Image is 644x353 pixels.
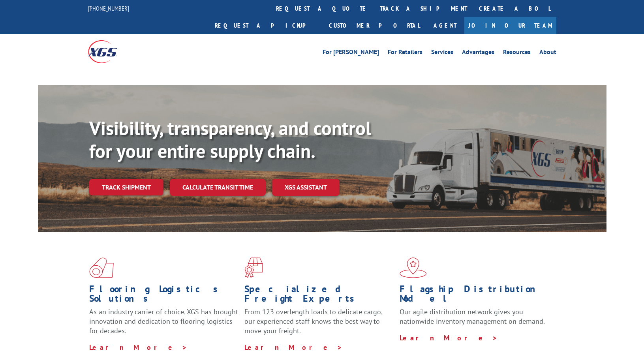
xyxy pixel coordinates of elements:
[244,284,394,307] h1: Specialized Freight Experts
[464,17,556,34] a: Join Our Team
[170,179,266,196] a: Calculate transit time
[244,257,263,278] img: xgs-icon-focused-on-flooring-red
[89,257,114,278] img: xgs-icon-total-supply-chain-intelligence-red
[400,257,427,278] img: xgs-icon-flagship-distribution-model-red
[431,49,453,58] a: Services
[272,179,340,196] a: XGS ASSISTANT
[400,333,498,342] a: Learn More >
[503,49,531,58] a: Resources
[244,343,343,352] a: Learn More >
[400,307,545,326] span: Our agile distribution network gives you nationwide inventory management on demand.
[462,49,494,58] a: Advantages
[323,49,379,58] a: For [PERSON_NAME]
[89,116,371,163] b: Visibility, transparency, and control for your entire supply chain.
[244,307,394,342] p: From 123 overlength loads to delicate cargo, our experienced staff knows the best way to move you...
[88,4,129,12] a: [PHONE_NUMBER]
[89,284,238,307] h1: Flooring Logistics Solutions
[209,17,323,34] a: Request a pickup
[323,17,426,34] a: Customer Portal
[426,17,464,34] a: Agent
[388,49,422,58] a: For Retailers
[539,49,556,58] a: About
[89,343,188,352] a: Learn More >
[89,179,163,195] a: Track shipment
[89,307,238,335] span: As an industry carrier of choice, XGS has brought innovation and dedication to flooring logistics...
[400,284,549,307] h1: Flagship Distribution Model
